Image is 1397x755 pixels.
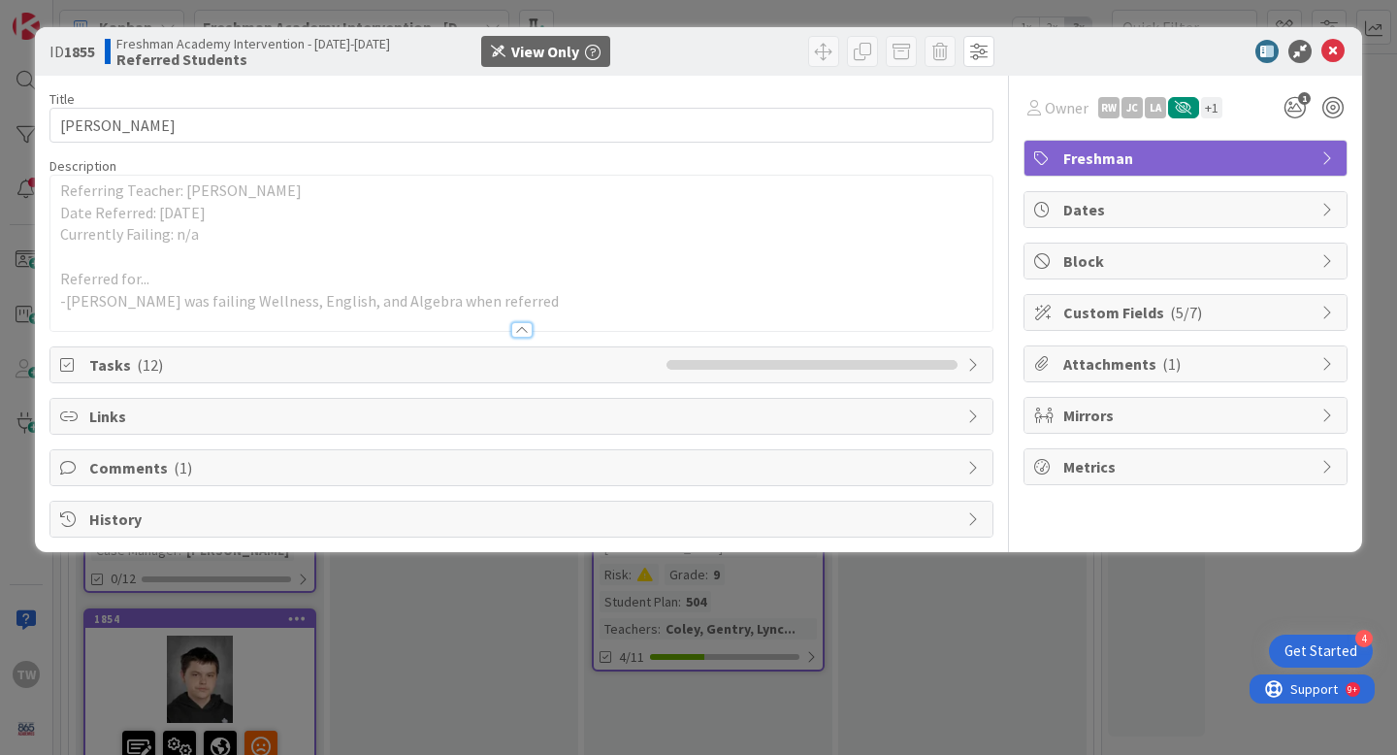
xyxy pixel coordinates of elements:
div: View Only [511,40,579,63]
span: ID [49,40,95,63]
p: Date Referred: [DATE] [60,202,983,224]
b: 1855 [64,42,95,61]
span: Mirrors [1063,404,1312,427]
span: Attachments [1063,352,1312,376]
span: Owner [1045,96,1088,119]
span: Support [41,3,88,26]
span: Freshman Academy Intervention - [DATE]-[DATE] [116,36,390,51]
span: Dates [1063,198,1312,221]
input: type card name here... [49,108,993,143]
div: RW [1098,97,1120,118]
label: Title [49,90,75,108]
span: ( 1 ) [174,458,192,477]
p: Referred for... [60,268,983,290]
span: ( 12 ) [137,355,163,375]
p: Referring Teacher: [PERSON_NAME] [60,180,983,202]
b: Referred Students [116,51,390,67]
span: History [89,508,958,531]
div: + 1 [1201,97,1222,118]
div: 4 [1355,630,1373,647]
div: Get Started [1284,641,1357,661]
span: ( 1 ) [1162,354,1181,374]
span: Custom Fields [1063,301,1312,324]
span: Comments [89,456,958,479]
div: Open Get Started checklist, remaining modules: 4 [1269,635,1373,668]
div: LA [1145,97,1166,118]
div: JC [1121,97,1143,118]
span: Metrics [1063,455,1312,478]
span: Block [1063,249,1312,273]
span: 1 [1298,92,1311,105]
span: ( 5/7 ) [1170,303,1202,322]
div: 9+ [98,8,108,23]
span: Links [89,405,958,428]
p: Currently Failing: n/a [60,223,983,246]
span: Tasks [89,353,657,377]
p: -[PERSON_NAME] was failing Wellness, English, and Algebra when referred [60,290,983,312]
span: Description [49,157,116,175]
span: Freshman [1063,147,1312,170]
